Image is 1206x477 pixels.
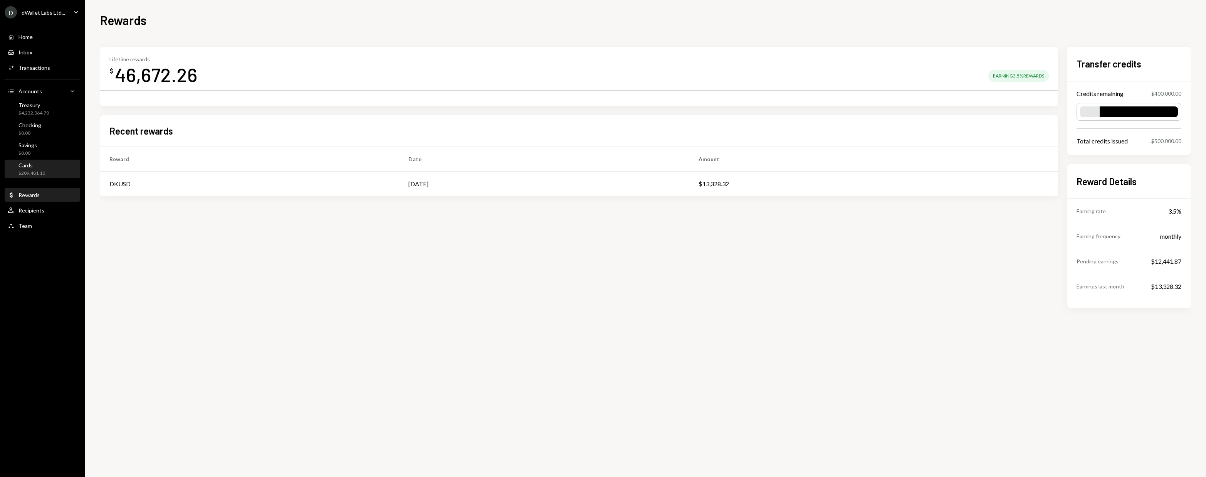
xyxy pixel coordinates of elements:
[1077,207,1106,215] div: Earning rate
[1077,257,1119,265] div: Pending earnings
[1077,232,1120,240] div: Earning frequency
[1077,175,1181,188] h2: Reward Details
[18,130,41,137] div: $0.00
[18,222,32,229] div: Team
[5,99,80,118] a: Treasury$4,232,064.70
[1151,282,1181,291] div: $13,328.32
[100,172,399,196] td: DKUSD
[18,142,37,148] div: Savings
[1151,137,1181,145] div: $500,000.00
[5,140,80,158] a: Savings$0.00
[18,207,44,214] div: Recipients
[5,160,80,178] a: Cards$209,481.10
[18,122,41,128] div: Checking
[1077,137,1128,146] div: Total credits issued
[18,88,42,94] div: Accounts
[1077,57,1181,70] h2: Transfer credits
[5,30,80,44] a: Home
[5,120,80,138] a: Checking$0.00
[18,110,49,116] div: $4,232,064.70
[18,102,49,108] div: Treasury
[18,150,37,157] div: $0.00
[399,147,689,172] th: Date
[109,56,197,62] div: Lifetime rewards
[5,188,80,202] a: Rewards
[5,203,80,217] a: Recipients
[988,70,1049,82] div: Earning 3.5% Rewards
[689,172,1058,196] td: $13,328.32
[115,62,197,87] div: 46,672.26
[100,12,146,28] h1: Rewards
[1151,257,1181,266] div: $12,441.87
[18,162,45,169] div: Cards
[5,61,80,74] a: Transactions
[109,125,173,137] h2: Recent rewards
[18,49,32,56] div: Inbox
[1151,89,1181,98] div: $400,000.00
[408,179,428,189] div: [DATE]
[18,170,45,177] div: $209,481.10
[1168,207,1181,216] div: 3.5%
[5,219,80,233] a: Team
[18,64,50,71] div: Transactions
[5,45,80,59] a: Inbox
[18,34,33,40] div: Home
[22,9,65,16] div: dWallet Labs Ltd...
[109,67,113,75] div: $
[5,84,80,98] a: Accounts
[689,147,1058,172] th: Amount
[5,6,17,19] div: D
[1077,89,1124,98] div: Credits remaining
[18,192,40,198] div: Rewards
[1160,232,1181,241] div: monthly
[1077,282,1124,290] div: Earnings last month
[100,147,399,172] th: Reward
